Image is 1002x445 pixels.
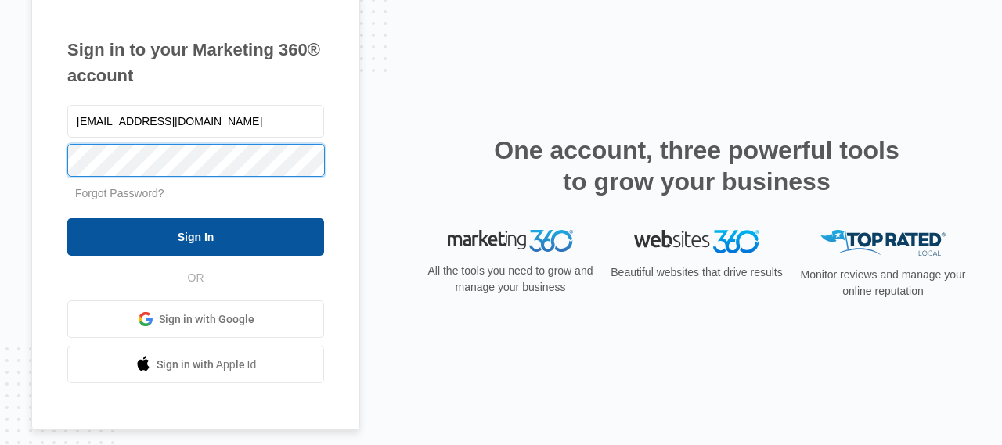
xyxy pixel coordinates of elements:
a: Forgot Password? [75,187,164,199]
p: All the tools you need to grow and manage your business [423,263,598,296]
p: Beautiful websites that drive results [609,264,784,281]
h1: Sign in to your Marketing 360® account [67,37,324,88]
img: Websites 360 [634,230,759,253]
a: Sign in with Google [67,300,324,338]
span: Sign in with Apple Id [157,357,257,373]
input: Sign In [67,218,324,256]
h2: One account, three powerful tools to grow your business [489,135,904,197]
img: Marketing 360 [448,230,573,252]
span: Sign in with Google [159,311,254,328]
p: Monitor reviews and manage your online reputation [795,267,971,300]
img: Top Rated Local [820,230,946,256]
a: Sign in with Apple Id [67,346,324,383]
span: OR [177,270,215,286]
input: Email [67,105,324,138]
